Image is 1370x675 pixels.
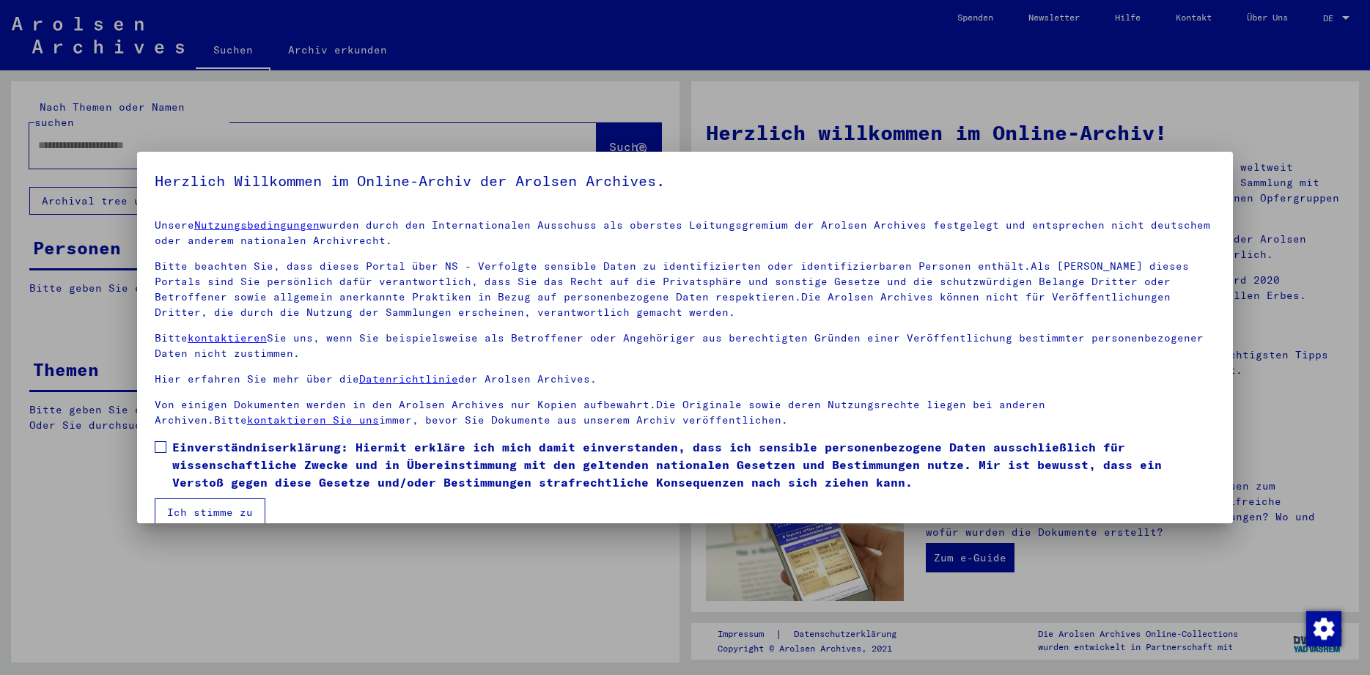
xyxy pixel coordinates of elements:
[172,438,1215,491] span: Einverständniserklärung: Hiermit erkläre ich mich damit einverstanden, dass ich sensible personen...
[155,218,1215,248] p: Unsere wurden durch den Internationalen Ausschuss als oberstes Leitungsgremium der Arolsen Archiv...
[359,372,458,386] a: Datenrichtlinie
[155,498,265,526] button: Ich stimme zu
[1306,611,1341,646] img: Zustimmung ändern
[155,169,1215,193] h5: Herzlich Willkommen im Online-Archiv der Arolsen Archives.
[155,331,1215,361] p: Bitte Sie uns, wenn Sie beispielsweise als Betroffener oder Angehöriger aus berechtigten Gründen ...
[155,397,1215,428] p: Von einigen Dokumenten werden in den Arolsen Archives nur Kopien aufbewahrt.Die Originale sowie d...
[188,331,267,344] a: kontaktieren
[194,218,320,232] a: Nutzungsbedingungen
[155,372,1215,387] p: Hier erfahren Sie mehr über die der Arolsen Archives.
[247,413,379,427] a: kontaktieren Sie uns
[155,259,1215,320] p: Bitte beachten Sie, dass dieses Portal über NS - Verfolgte sensible Daten zu identifizierten oder...
[1305,611,1341,646] div: Zustimmung ändern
